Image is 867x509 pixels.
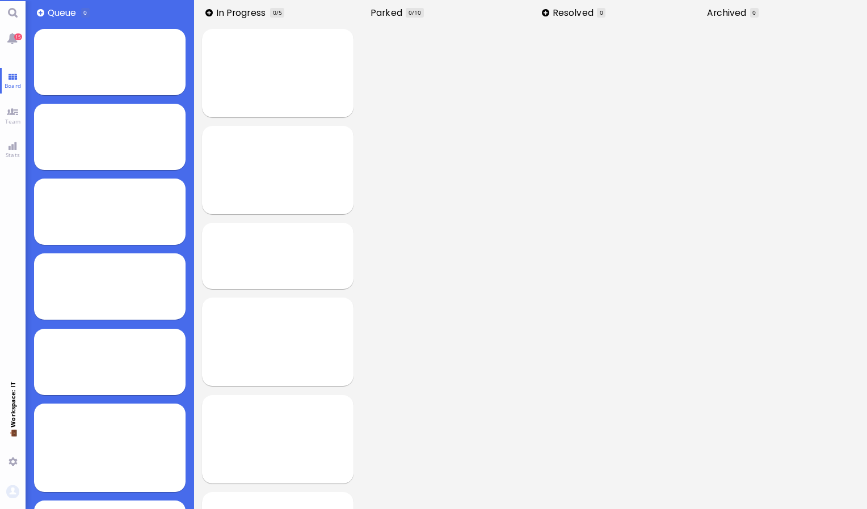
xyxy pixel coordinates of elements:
[553,6,597,19] span: Resolved
[83,9,87,16] span: 0
[752,9,756,16] span: 0
[9,427,17,453] span: 💼 Workspace: IT
[542,9,549,16] button: Add
[37,9,44,16] button: Add
[2,82,24,90] span: Board
[273,9,276,16] span: 0
[216,6,270,19] span: In progress
[48,6,80,19] span: Queue
[3,151,23,159] span: Stats
[707,6,750,19] span: Archived
[14,33,22,40] span: 15
[600,9,603,16] span: 0
[2,117,24,125] span: Team
[371,6,406,19] span: Parked
[6,485,19,498] img: You
[412,9,421,16] span: /10
[205,9,213,16] button: Add
[276,9,282,16] span: /5
[409,9,412,16] span: 0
